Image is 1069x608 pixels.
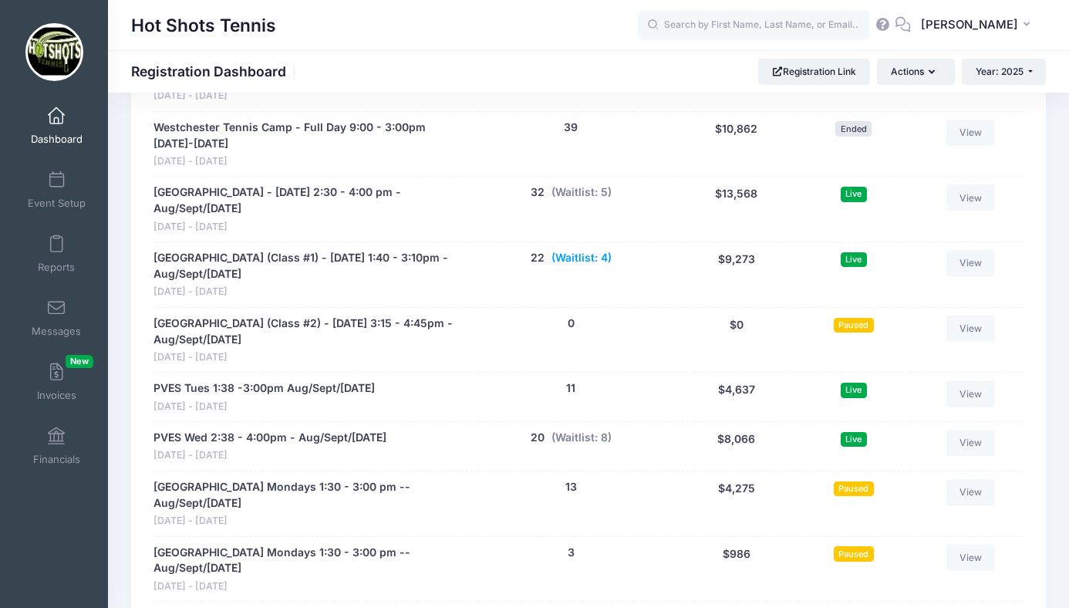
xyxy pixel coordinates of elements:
span: [DATE] - [DATE] [153,448,386,463]
a: PVES Wed 2:38 - 4:00pm - Aug/Sept/[DATE] [153,430,386,446]
div: $986 [676,545,798,594]
a: View [946,430,996,456]
span: [DATE] - [DATE] [153,220,459,235]
button: 13 [565,479,577,495]
button: Year: 2025 [962,59,1046,85]
button: 0 [568,316,575,332]
span: Event Setup [28,197,86,210]
div: $0 [676,316,798,365]
a: [GEOGRAPHIC_DATA] (Class #2) - [DATE] 3:15 - 4:45pm - Aug/Sept/[DATE] [153,316,459,348]
span: Ended [835,121,872,136]
a: PVES Tues 1:38 -3:00pm Aug/Sept/[DATE] [153,380,375,397]
a: Event Setup [20,163,93,217]
button: (Waitlist: 4) [551,250,612,266]
span: Year: 2025 [976,66,1023,77]
span: [DATE] - [DATE] [153,154,459,169]
span: Live [841,383,867,397]
a: View [946,250,996,276]
a: [GEOGRAPHIC_DATA] Mondays 1:30 - 3:00 pm -- Aug/Sept/[DATE] [153,479,459,512]
a: View [946,120,996,146]
button: 20 [531,430,545,446]
a: View [946,380,996,407]
span: Dashboard [31,133,83,146]
input: Search by First Name, Last Name, or Email... [638,10,869,41]
a: View [946,545,996,571]
a: [GEOGRAPHIC_DATA] (Class #1) - [DATE] 1:40 - 3:10pm - Aug/Sept/[DATE] [153,250,459,282]
h1: Registration Dashboard [131,63,299,79]
a: View [946,316,996,342]
span: Financials [33,453,80,466]
span: New [66,355,93,368]
a: Registration Link [758,59,870,85]
button: 39 [564,120,578,136]
a: Messages [20,291,93,345]
a: InvoicesNew [20,355,93,409]
a: View [946,479,996,505]
a: Financials [20,419,93,473]
span: Reports [38,261,75,274]
img: Hot Shots Tennis [25,23,83,81]
div: $4,637 [676,380,798,414]
div: $4,275 [676,479,798,529]
span: [DATE] - [DATE] [153,579,459,594]
div: $13,568 [676,184,798,234]
div: $9,273 [676,250,798,299]
span: Live [841,432,867,447]
button: Actions [877,59,954,85]
span: [DATE] - [DATE] [153,89,459,103]
span: Paused [834,546,874,561]
span: Live [841,252,867,267]
a: Reports [20,227,93,281]
div: $10,862 [676,120,798,169]
span: [PERSON_NAME] [921,16,1018,33]
div: $8,066 [676,430,798,463]
span: Paused [834,318,874,333]
span: [DATE] - [DATE] [153,350,459,365]
button: 32 [531,184,545,201]
a: Dashboard [20,99,93,153]
button: (Waitlist: 5) [551,184,612,201]
button: 3 [568,545,575,561]
h1: Hot Shots Tennis [131,8,276,43]
a: Westchester Tennis Camp - Full Day 9:00 - 3:00pm [DATE]-[DATE] [153,120,459,152]
a: [GEOGRAPHIC_DATA] Mondays 1:30 - 3:00 pm --Aug/Sept/[DATE] [153,545,459,577]
button: [PERSON_NAME] [911,8,1046,43]
span: [DATE] - [DATE] [153,514,459,529]
span: [DATE] - [DATE] [153,400,375,414]
button: 22 [531,250,545,266]
span: Invoices [37,389,76,402]
span: [DATE] - [DATE] [153,285,459,299]
a: View [946,184,996,211]
a: [GEOGRAPHIC_DATA] - [DATE] 2:30 - 4:00 pm - Aug/Sept/[DATE] [153,184,459,217]
span: Paused [834,481,874,496]
span: Messages [32,325,81,338]
button: (Waitlist: 8) [551,430,612,446]
button: 11 [566,380,575,397]
span: Live [841,187,867,201]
